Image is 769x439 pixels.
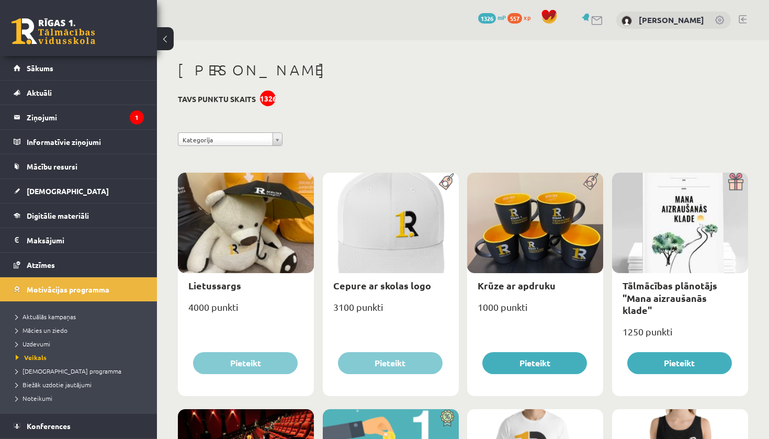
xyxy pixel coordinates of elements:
img: Atlaide [435,409,459,427]
a: Maksājumi [14,228,144,252]
a: Sākums [14,56,144,80]
span: Aktuālās kampaņas [16,312,76,321]
a: Veikals [16,353,146,362]
a: Kategorija [178,132,282,146]
a: [PERSON_NAME] [639,15,704,25]
a: Digitālie materiāli [14,204,144,228]
span: [DEMOGRAPHIC_DATA] programma [16,367,121,375]
a: Uzdevumi [16,339,146,348]
button: Pieteikt [338,352,443,374]
a: Atzīmes [14,253,144,277]
button: Pieteikt [193,352,298,374]
img: Populāra prece [435,173,459,190]
span: 1326 [478,13,496,24]
a: Lietussargs [188,279,241,291]
span: Veikals [16,353,47,362]
span: xp [524,13,530,21]
a: Noteikumi [16,393,146,403]
a: Konferences [14,414,144,438]
img: Jeļizaveta Kamenska [621,16,632,26]
span: Sākums [27,63,53,73]
h1: [PERSON_NAME] [178,61,748,79]
span: Biežāk uzdotie jautājumi [16,380,92,389]
legend: Maksājumi [27,228,144,252]
a: Ziņojumi1 [14,105,144,129]
span: Kategorija [183,133,268,147]
div: 3100 punkti [323,298,459,324]
span: mP [497,13,506,21]
i: 1 [130,110,144,125]
span: Mācies un ziedo [16,326,67,334]
a: Cepure ar skolas logo [333,279,431,291]
a: 1326 mP [478,13,506,21]
span: Mācību resursi [27,162,77,171]
div: 1326 [260,91,276,106]
a: Motivācijas programma [14,277,144,301]
a: Aktuālās kampaņas [16,312,146,321]
div: 1250 punkti [612,323,748,349]
a: [DEMOGRAPHIC_DATA] [14,179,144,203]
button: Pieteikt [627,352,732,374]
a: Biežāk uzdotie jautājumi [16,380,146,389]
legend: Informatīvie ziņojumi [27,130,144,154]
img: Populāra prece [580,173,603,190]
a: 557 xp [507,13,536,21]
div: 1000 punkti [467,298,603,324]
h3: Tavs punktu skaits [178,95,256,104]
a: Informatīvie ziņojumi [14,130,144,154]
span: Uzdevumi [16,340,50,348]
span: Digitālie materiāli [27,211,89,220]
a: Tālmācības plānotājs "Mana aizraušanās klade" [623,279,717,316]
a: Krūze ar apdruku [478,279,556,291]
a: [DEMOGRAPHIC_DATA] programma [16,366,146,376]
a: Aktuāli [14,81,144,105]
span: Konferences [27,421,71,431]
span: Motivācijas programma [27,285,109,294]
button: Pieteikt [482,352,587,374]
img: Dāvana ar pārsteigumu [725,173,748,190]
span: Atzīmes [27,260,55,269]
div: 4000 punkti [178,298,314,324]
a: Mācību resursi [14,154,144,178]
a: Mācies un ziedo [16,325,146,335]
a: Rīgas 1. Tālmācības vidusskola [12,18,95,44]
span: Noteikumi [16,394,52,402]
span: [DEMOGRAPHIC_DATA] [27,186,109,196]
span: Aktuāli [27,88,52,97]
legend: Ziņojumi [27,105,144,129]
span: 557 [507,13,522,24]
